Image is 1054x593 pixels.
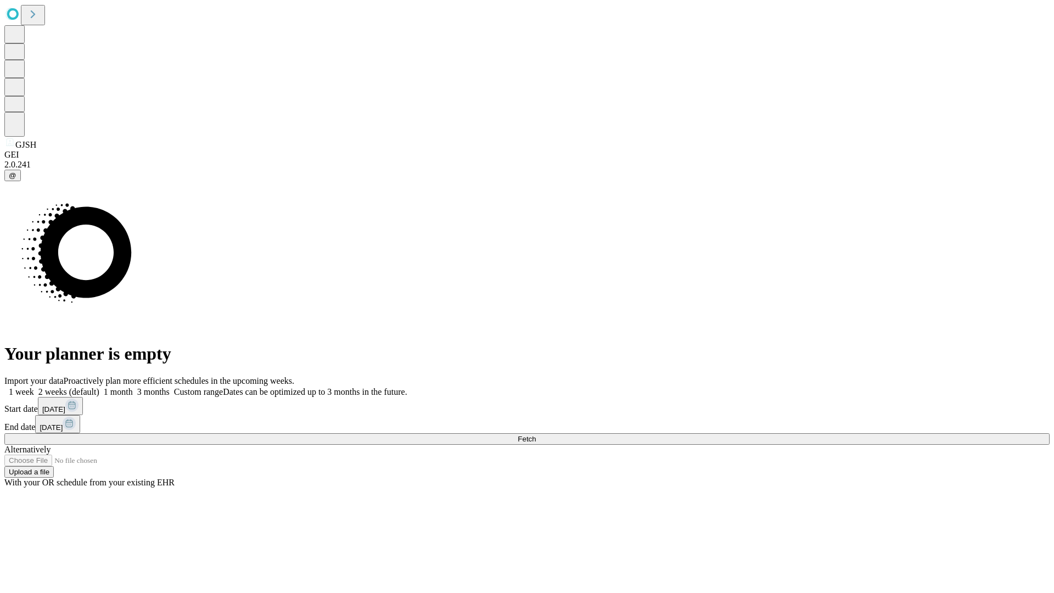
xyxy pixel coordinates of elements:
div: Start date [4,397,1050,415]
div: GEI [4,150,1050,160]
span: With your OR schedule from your existing EHR [4,478,175,487]
div: End date [4,415,1050,433]
span: 2 weeks (default) [38,387,99,396]
span: [DATE] [42,405,65,413]
span: @ [9,171,16,180]
button: Fetch [4,433,1050,445]
span: Proactively plan more efficient schedules in the upcoming weeks. [64,376,294,385]
h1: Your planner is empty [4,344,1050,364]
span: Custom range [174,387,223,396]
button: @ [4,170,21,181]
span: 1 week [9,387,34,396]
button: Upload a file [4,466,54,478]
span: 1 month [104,387,133,396]
button: [DATE] [38,397,83,415]
span: [DATE] [40,423,63,432]
span: Import your data [4,376,64,385]
div: 2.0.241 [4,160,1050,170]
span: Alternatively [4,445,51,454]
span: GJSH [15,140,36,149]
button: [DATE] [35,415,80,433]
span: Dates can be optimized up to 3 months in the future. [223,387,407,396]
span: Fetch [518,435,536,443]
span: 3 months [137,387,170,396]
